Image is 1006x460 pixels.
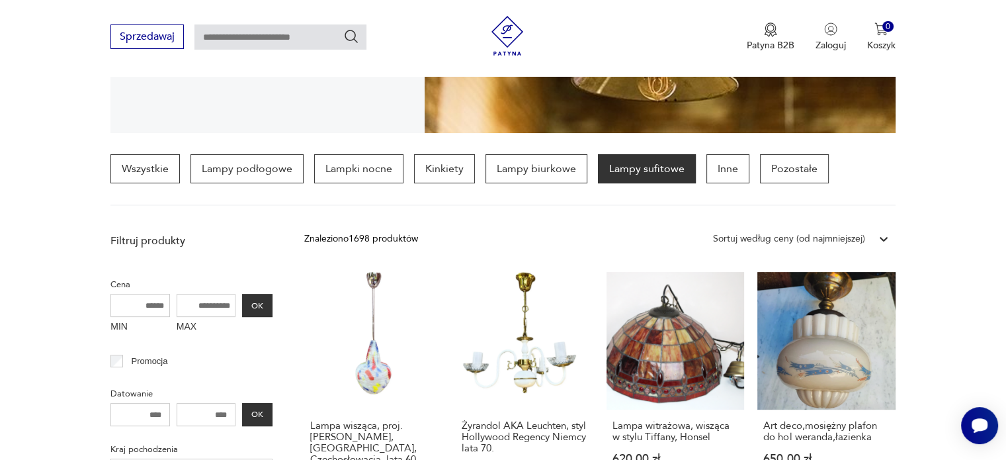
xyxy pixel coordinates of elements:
div: 0 [882,21,894,32]
p: Patyna B2B [747,39,794,52]
button: OK [242,294,272,317]
a: Wszystkie [110,154,180,183]
iframe: Smartsupp widget button [961,407,998,444]
p: Promocja [132,354,168,369]
p: Datowanie [110,387,272,401]
a: Lampy sufitowe [598,154,696,183]
h3: Żyrandol AKA Leuchten, styl Hollywood Regency Niemcy lata 70. [462,420,587,454]
button: Sprzedawaj [110,24,184,49]
img: Ikona medalu [764,23,777,37]
p: Zaloguj [816,39,846,52]
div: Znaleziono 1698 produktów [304,232,418,246]
div: Sortuj według ceny (od najmniejszej) [713,232,865,246]
a: Sprzedawaj [110,33,184,42]
button: OK [242,403,272,426]
button: Szukaj [343,28,359,44]
a: Lampy podłogowe [190,154,304,183]
p: Kraj pochodzenia [110,442,272,457]
img: Ikona koszyka [874,23,888,36]
a: Lampy biurkowe [485,154,587,183]
a: Kinkiety [414,154,475,183]
button: 0Koszyk [867,23,896,52]
a: Lampki nocne [314,154,403,183]
label: MAX [177,317,236,338]
p: Cena [110,277,272,292]
a: Ikona medaluPatyna B2B [747,23,794,52]
label: MIN [110,317,170,338]
p: Filtruj produkty [110,234,272,248]
h3: Art deco,mosiężny plafon do hol weranda,łazienka [763,420,889,443]
a: Inne [706,154,749,183]
a: Pozostałe [760,154,829,183]
button: Patyna B2B [747,23,794,52]
img: Ikonka użytkownika [824,23,837,36]
p: Koszyk [867,39,896,52]
h3: Lampa witrażowa, wisząca w stylu Tiffany, Honsel [612,420,738,443]
button: Zaloguj [816,23,846,52]
img: Patyna - sklep z meblami i dekoracjami vintage [487,16,527,56]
